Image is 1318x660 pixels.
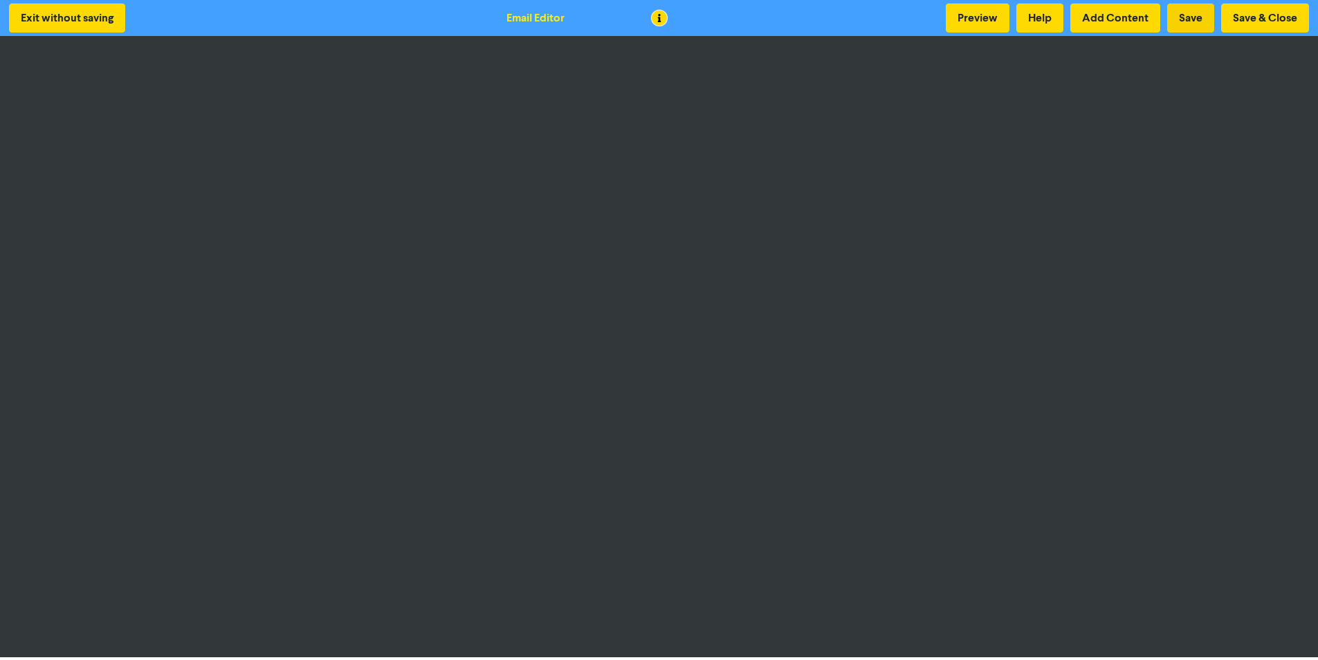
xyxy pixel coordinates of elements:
button: Add Content [1070,3,1160,33]
button: Exit without saving [9,3,125,33]
button: Help [1016,3,1063,33]
button: Save & Close [1221,3,1309,33]
button: Save [1167,3,1214,33]
button: Preview [946,3,1009,33]
div: Email Editor [506,10,565,26]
